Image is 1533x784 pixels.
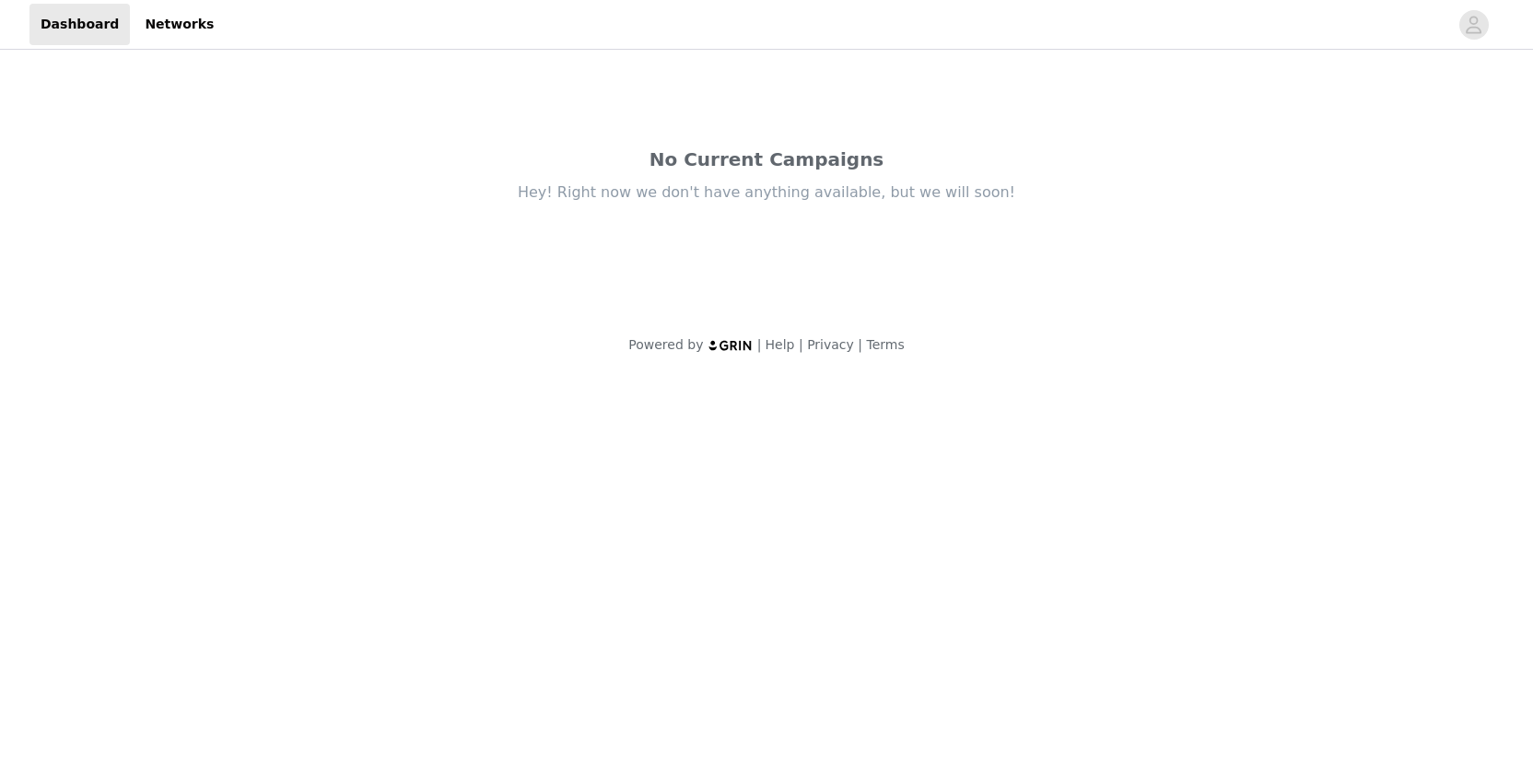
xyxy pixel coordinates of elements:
[807,337,854,352] a: Privacy
[757,337,762,352] span: |
[380,182,1153,203] div: Hey! Right now we don't have anything available, but we will soon!
[858,337,862,352] span: |
[380,146,1153,173] div: No Current Campaigns
[866,337,904,352] a: Terms
[799,337,803,352] span: |
[766,337,795,352] a: Help
[29,4,130,45] a: Dashboard
[628,337,703,352] span: Powered by
[708,339,754,351] img: logo
[1465,10,1482,40] div: avatar
[134,4,225,45] a: Networks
